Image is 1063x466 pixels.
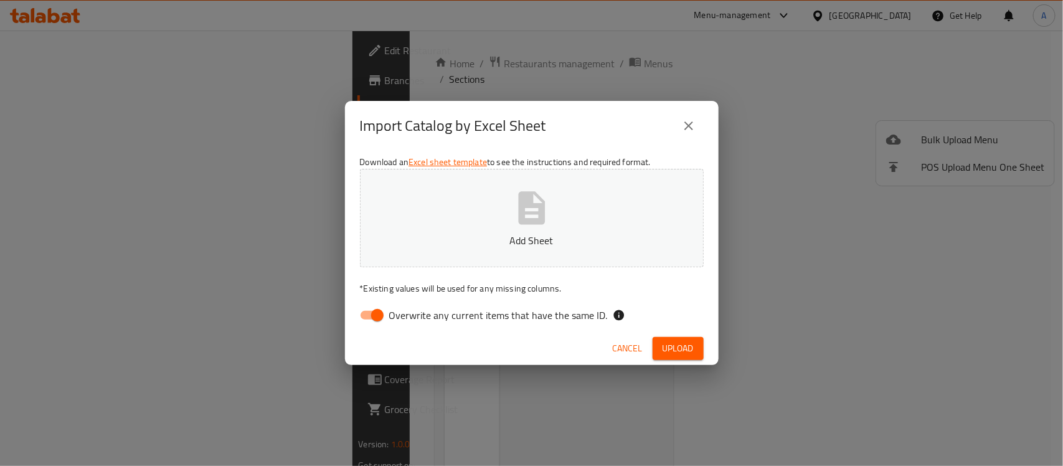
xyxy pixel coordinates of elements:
[360,116,546,136] h2: Import Catalog by Excel Sheet
[663,341,694,356] span: Upload
[613,309,625,321] svg: If the overwrite option isn't selected, then the items that match an existing ID will be ignored ...
[409,154,487,170] a: Excel sheet template
[379,233,684,248] p: Add Sheet
[345,151,719,331] div: Download an to see the instructions and required format.
[389,308,608,323] span: Overwrite any current items that have the same ID.
[674,111,704,141] button: close
[613,341,643,356] span: Cancel
[360,169,704,267] button: Add Sheet
[360,282,704,295] p: Existing values will be used for any missing columns.
[608,337,648,360] button: Cancel
[653,337,704,360] button: Upload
